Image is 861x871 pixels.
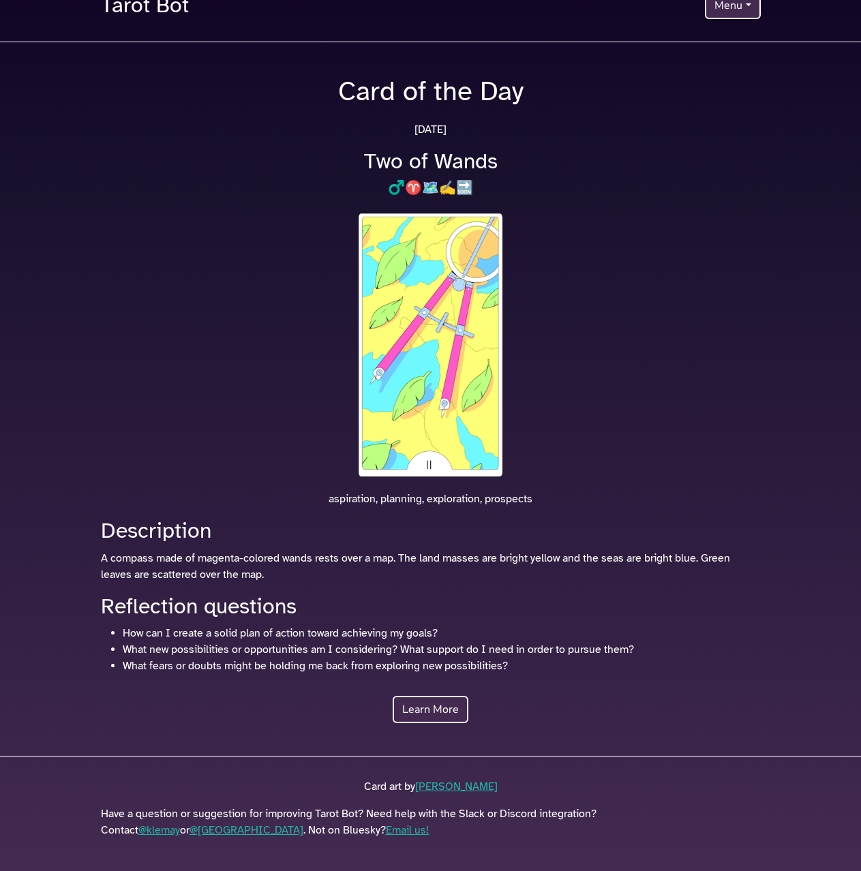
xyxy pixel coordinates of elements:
li: How can I create a solid plan of action toward achieving my goals? [123,625,761,641]
h2: Description [101,518,761,544]
p: [DATE] [93,121,769,138]
li: What fears or doubts might be holding me back from exploring new possibilities? [123,658,761,674]
a: @klemay [138,823,180,837]
p: Card art by [101,778,761,795]
a: @[GEOGRAPHIC_DATA] [190,823,303,837]
h1: Card of the Day [93,75,769,108]
a: Learn More [393,696,468,723]
li: What new possibilities or opportunities am I considering? What support do I need in order to purs... [123,641,761,658]
p: Have a question or suggestion for improving Tarot Bot? Need help with the Slack or Discord integr... [101,806,761,838]
p: aspiration, planning, exploration, prospects [93,491,769,507]
p: A compass made of magenta-colored wands rests over a map. The land masses are bright yellow and t... [101,550,761,583]
img: A compass made of magenta-colored wands rests over a map. The land masses are bright yellow and t... [354,210,507,480]
h2: Two of Wands [93,149,769,174]
h3: ♂️♈🗺️✍️🔜 [93,180,769,196]
h2: Reflection questions [101,594,761,620]
a: Email us! [386,823,429,837]
a: [PERSON_NAME] [415,780,498,793]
